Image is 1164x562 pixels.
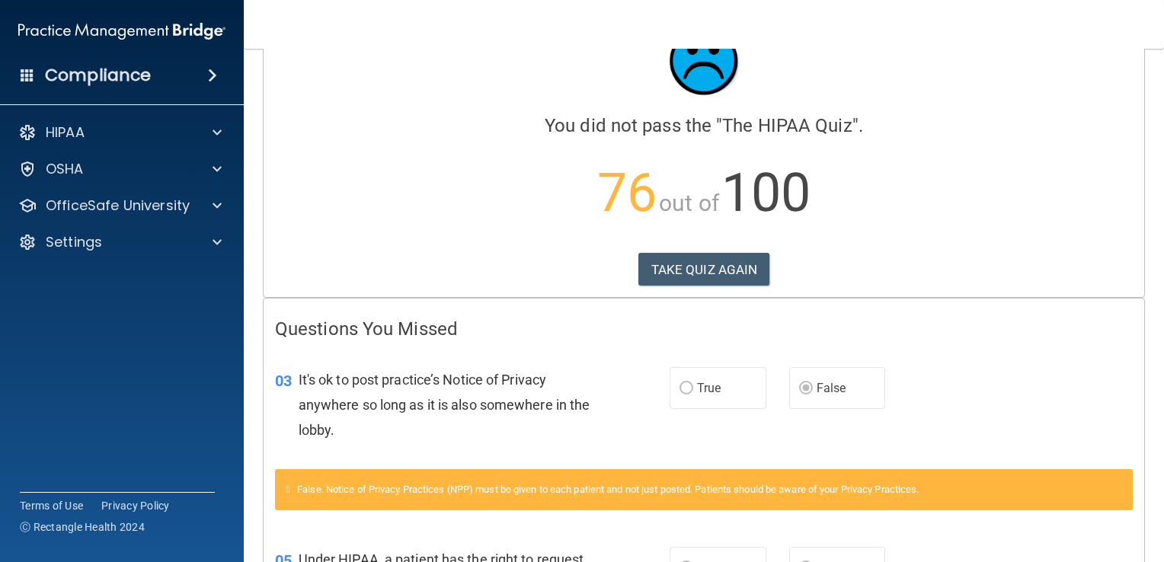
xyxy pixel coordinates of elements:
[680,383,693,394] input: True
[46,123,85,142] p: HIPAA
[101,498,170,513] a: Privacy Policy
[817,381,846,395] span: False
[275,372,292,390] span: 03
[275,116,1133,136] h4: You did not pass the " ".
[45,65,151,86] h4: Compliance
[659,190,719,216] span: out of
[20,519,145,535] span: Ⓒ Rectangle Health 2024
[46,196,190,215] p: OfficeSafe University
[18,160,222,178] a: OSHA
[597,161,657,224] span: 76
[299,372,590,438] span: It's ok to post practice’s Notice of Privacy anywhere so long as it is also somewhere in the lobby.
[18,233,222,251] a: Settings
[46,233,102,251] p: Settings
[799,383,813,394] input: False
[697,381,721,395] span: True
[638,253,770,286] button: TAKE QUIZ AGAIN
[20,498,83,513] a: Terms of Use
[721,161,811,224] span: 100
[46,160,84,178] p: OSHA
[275,319,1133,339] h4: Questions You Missed
[18,123,222,142] a: HIPAA
[18,196,222,215] a: OfficeSafe University
[722,115,852,136] span: The HIPAA Quiz
[658,15,750,107] img: sad_face.ecc698e2.jpg
[18,16,225,46] img: PMB logo
[297,484,919,495] span: False. Notice of Privacy Practices (NPP) must be given to each patient and not just posted. Patie...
